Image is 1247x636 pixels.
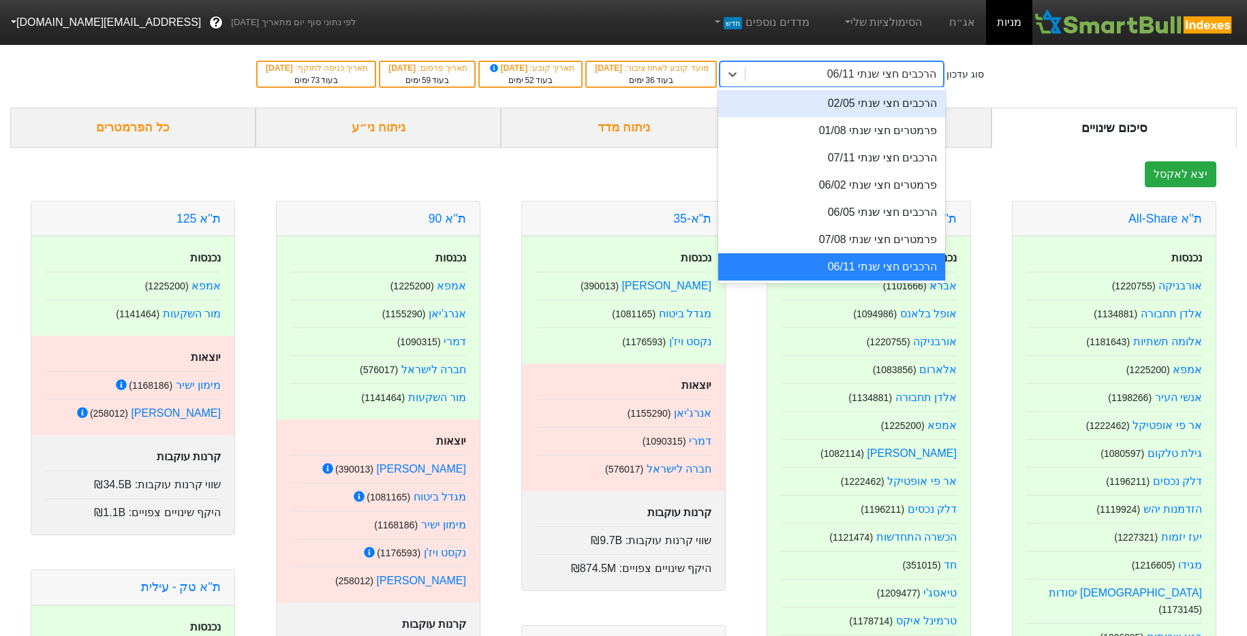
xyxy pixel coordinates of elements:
[861,504,904,515] small: ( 1196211 )
[129,380,172,391] small: ( 1168186 )
[90,408,128,419] small: ( 258012 )
[612,308,656,319] small: ( 1081165 )
[388,63,418,73] span: [DATE]
[849,616,893,626] small: ( 1178714 )
[902,560,940,571] small: ( 351015 )
[718,199,945,226] div: הרכבים חצי שנתי 06/05
[382,308,426,319] small: ( 1155290 )
[437,280,466,291] a: אמפא
[867,336,910,347] small: ( 1220755 )
[488,63,530,73] span: [DATE]
[681,379,711,391] strong: יוצאות
[374,520,418,530] small: ( 1168186 )
[669,336,712,347] a: נקסט ויז'ן
[896,615,957,626] a: טרמינל איקס
[908,503,957,515] a: דלק נכסים
[873,364,917,375] small: ( 1083856 )
[1143,503,1202,515] a: הזדמנות יהש
[444,336,466,347] a: דמרי
[264,62,368,74] div: תאריך כניסה לתוקף :
[659,308,711,319] a: מגדל ביטוח
[335,575,373,586] small: ( 258012 )
[487,62,574,74] div: תאריך קובע :
[397,336,441,347] small: ( 1090315 )
[402,618,466,630] strong: קרנות עוקבות
[1114,532,1158,543] small: ( 1227321 )
[881,420,925,431] small: ( 1225200 )
[501,108,746,148] div: ניתוח מדד
[1126,364,1170,375] small: ( 1225200 )
[927,419,957,431] a: אמפא
[536,526,711,549] div: שווי קרנות עוקבות :
[848,392,892,403] small: ( 1134881 )
[487,74,574,86] div: בעוד ימים
[1106,476,1150,487] small: ( 1196211 )
[718,90,945,117] div: הרכבים חצי שנתי 02/05
[377,547,420,558] small: ( 1176593 )
[1096,504,1140,515] small: ( 1119924 )
[429,308,466,319] a: אנרג'יאן
[435,252,466,264] strong: נכנסות
[436,435,466,447] strong: יוצאות
[581,281,619,291] small: ( 390013 )
[191,280,221,291] a: אמפא
[390,281,434,291] small: ( 1225200 )
[1161,531,1202,543] a: יעז יזמות
[628,408,671,419] small: ( 1155290 )
[594,74,708,86] div: בעוד ימים
[571,562,616,574] span: ₪874.5M
[595,63,624,73] span: [DATE]
[1158,604,1202,615] small: ( 1173145 )
[1132,560,1175,571] small: ( 1216605 )
[45,471,221,493] div: שווי קרנות עוקבות :
[718,253,945,281] div: הרכבים חצי שנתי 06/11
[1148,447,1202,459] a: גילת טלקום
[536,554,711,577] div: היקף שינויים צפויים :
[841,476,884,487] small: ( 1222462 )
[116,308,159,319] small: ( 1141464 )
[605,464,643,475] small: ( 576017 )
[867,447,957,459] a: [PERSON_NAME]
[190,621,221,633] strong: נכנסות
[1145,161,1216,187] button: יצא לאקסל
[1178,559,1202,571] a: מגידו
[45,498,221,521] div: היקף שינויים צפויים :
[191,351,221,363] strong: יוצאות
[829,532,873,543] small: ( 1121474 )
[1108,392,1152,403] small: ( 1198266 )
[1128,212,1202,225] a: ת''א All-Share
[900,308,957,319] a: אופל בלאנס
[645,76,654,85] span: 36
[883,281,927,291] small: ( 1101666 )
[311,76,320,85] span: 73
[401,364,466,375] a: חברה לישראל
[718,144,945,172] div: הרכבים חצי שנתי 07/11
[837,9,928,36] a: הסימולציות שלי
[621,280,711,291] a: [PERSON_NAME]
[647,507,711,518] strong: קרנות עוקבות
[163,308,221,319] a: מור השקעות
[1133,336,1202,347] a: אלומה תשתיות
[429,212,466,225] a: ת''א 90
[1158,280,1202,291] a: אורבניקה
[944,559,957,571] a: חד
[408,392,466,403] a: מור השקעות
[190,252,221,264] strong: נכנסות
[376,463,466,475] a: [PERSON_NAME]
[157,451,221,462] strong: קרנות עוקבות
[895,392,957,403] a: אלדן תחבורה
[131,407,221,419] a: [PERSON_NAME]
[827,66,936,82] div: הרכבים חצי שנתי 06/11
[424,547,467,558] a: נקסט ויז'ן
[1153,475,1202,487] a: דלק נכסים
[1086,420,1130,431] small: ( 1222462 )
[387,62,467,74] div: תאריך פרסום :
[213,14,220,32] span: ?
[422,76,431,85] span: 59
[10,108,256,148] div: כל הפרמטרים
[718,117,945,144] div: פרמטרים חצי שנתי 01/08
[724,17,742,29] span: חדש
[689,435,711,447] a: דמרי
[376,575,466,586] a: [PERSON_NAME]
[145,281,189,291] small: ( 1225200 )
